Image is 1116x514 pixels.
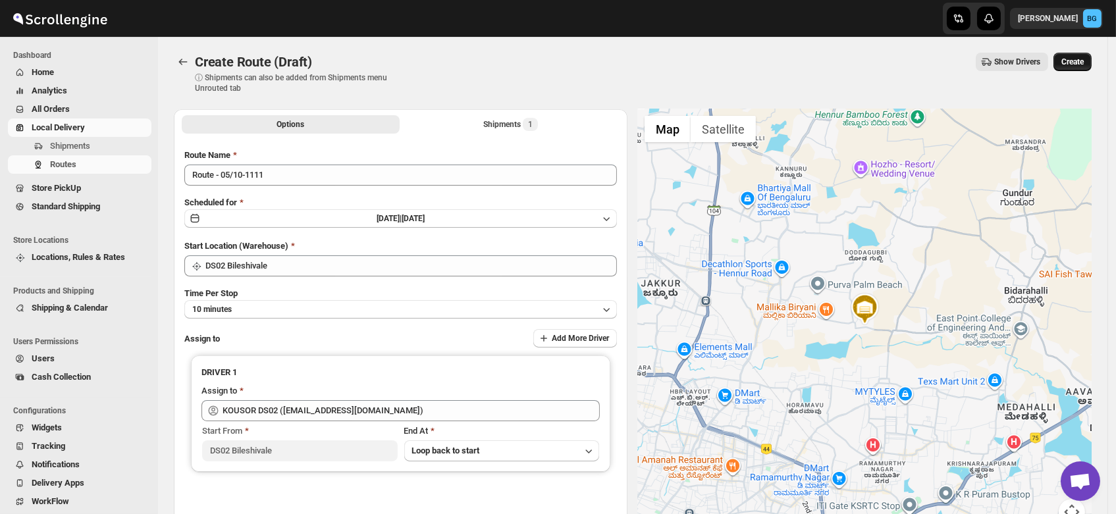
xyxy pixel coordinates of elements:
[11,2,109,35] img: ScrollEngine
[8,455,151,474] button: Notifications
[404,440,599,461] button: Loop back to start
[8,82,151,100] button: Analytics
[8,349,151,368] button: Users
[32,496,69,506] span: WorkFlow
[404,424,599,438] div: End At
[184,197,237,207] span: Scheduled for
[8,368,151,386] button: Cash Collection
[32,303,108,313] span: Shipping & Calendar
[50,141,90,151] span: Shipments
[184,209,617,228] button: [DATE]|[DATE]
[412,446,480,455] span: Loop back to start
[201,384,237,398] div: Assign to
[32,201,100,211] span: Standard Shipping
[1053,53,1092,71] button: Create
[13,336,151,347] span: Users Permissions
[32,67,54,77] span: Home
[8,299,151,317] button: Shipping & Calendar
[1010,8,1103,29] button: User menu
[533,329,617,347] button: Add More Driver
[184,288,238,298] span: Time Per Stop
[1061,57,1084,67] span: Create
[8,492,151,511] button: WorkFlow
[402,214,425,223] span: [DATE]
[1088,14,1098,23] text: BG
[277,119,304,130] span: Options
[8,63,151,82] button: Home
[184,165,617,186] input: Eg: Bengaluru Route
[184,334,220,344] span: Assign to
[8,419,151,437] button: Widgets
[528,119,533,130] span: 1
[691,116,756,142] button: Show satellite imagery
[223,400,600,421] input: Search assignee
[1061,461,1100,501] div: Open chat
[32,353,55,363] span: Users
[174,53,192,71] button: Routes
[32,122,85,132] span: Local Delivery
[50,159,76,169] span: Routes
[32,441,65,451] span: Tracking
[13,286,151,296] span: Products and Shipping
[184,241,288,251] span: Start Location (Warehouse)
[645,116,691,142] button: Show street map
[483,118,538,131] div: Shipments
[32,459,80,469] span: Notifications
[8,155,151,174] button: Routes
[32,423,62,432] span: Widgets
[8,248,151,267] button: Locations, Rules & Rates
[184,150,230,160] span: Route Name
[195,72,402,93] p: ⓘ Shipments can also be added from Shipments menu Unrouted tab
[192,304,232,315] span: 10 minutes
[402,115,620,134] button: Selected Shipments
[32,252,125,262] span: Locations, Rules & Rates
[13,50,151,61] span: Dashboard
[8,474,151,492] button: Delivery Apps
[201,366,600,379] h3: DRIVER 1
[32,372,91,382] span: Cash Collection
[32,183,81,193] span: Store PickUp
[195,54,312,70] span: Create Route (Draft)
[13,405,151,416] span: Configurations
[377,214,402,223] span: [DATE] |
[32,86,67,95] span: Analytics
[205,255,617,276] input: Search location
[994,57,1040,67] span: Show Drivers
[8,100,151,118] button: All Orders
[1083,9,1102,28] span: Brajesh Giri
[8,437,151,455] button: Tracking
[1018,13,1078,24] p: [PERSON_NAME]
[8,137,151,155] button: Shipments
[13,235,151,245] span: Store Locations
[184,300,617,319] button: 10 minutes
[182,115,400,134] button: All Route Options
[32,478,84,488] span: Delivery Apps
[202,426,242,436] span: Start From
[552,333,609,344] span: Add More Driver
[32,104,70,114] span: All Orders
[976,53,1048,71] button: Show Drivers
